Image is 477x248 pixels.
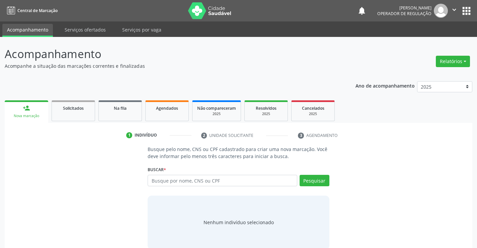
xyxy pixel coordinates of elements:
[60,24,110,36] a: Serviços ofertados
[5,5,58,16] a: Central de Marcação
[256,105,276,111] span: Resolvidos
[17,8,58,13] span: Central de Marcação
[302,105,324,111] span: Cancelados
[197,105,236,111] span: Não compareceram
[5,62,332,69] p: Acompanhe a situação das marcações correntes e finalizadas
[148,175,297,186] input: Busque por nome, CNS ou CPF
[126,132,132,138] div: 1
[377,5,431,11] div: [PERSON_NAME]
[63,105,84,111] span: Solicitados
[436,56,470,67] button: Relatórios
[296,111,330,116] div: 2025
[114,105,127,111] span: Na fila
[23,104,30,112] div: person_add
[355,81,415,90] p: Ano de acompanhamento
[9,113,44,118] div: Nova marcação
[148,146,329,160] p: Busque pelo nome, CNS ou CPF cadastrado para criar uma nova marcação. Você deve informar pelo men...
[117,24,166,36] a: Serviços por vaga
[249,111,283,116] div: 2025
[451,6,458,13] i: 
[377,11,431,16] span: Operador de regulação
[434,4,448,18] img: img
[461,5,472,17] button: apps
[135,132,157,138] div: Indivíduo
[300,175,329,186] button: Pesquisar
[5,46,332,62] p: Acompanhamento
[204,219,274,226] div: Nenhum indivíduo selecionado
[357,6,367,15] button: notifications
[148,164,166,175] label: Buscar
[448,4,461,18] button: 
[2,24,53,37] a: Acompanhamento
[197,111,236,116] div: 2025
[156,105,178,111] span: Agendados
